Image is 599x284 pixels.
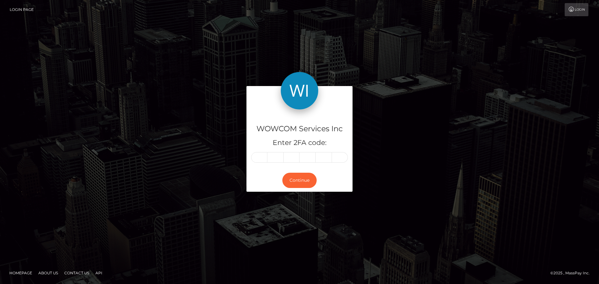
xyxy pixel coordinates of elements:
[10,3,34,16] a: Login Page
[282,173,317,188] button: Continue
[251,138,348,148] h5: Enter 2FA code:
[93,268,105,278] a: API
[281,72,318,109] img: WOWCOM Services Inc
[565,3,588,16] a: Login
[7,268,35,278] a: Homepage
[62,268,92,278] a: Contact Us
[550,270,594,277] div: © 2025 , MassPay Inc.
[251,123,348,134] h4: WOWCOM Services Inc
[36,268,61,278] a: About Us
